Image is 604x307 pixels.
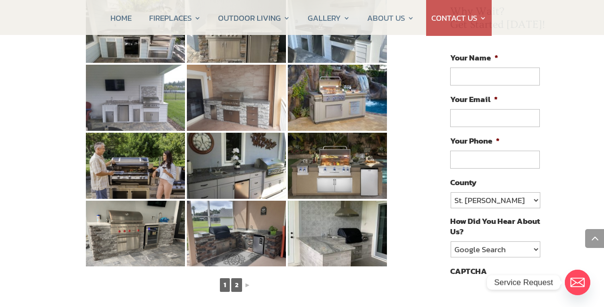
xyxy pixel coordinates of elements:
label: County [450,177,477,188]
img: 22 [187,201,286,267]
label: Your Phone [450,136,500,146]
a: 2 [231,278,242,292]
img: 19 [187,133,286,199]
img: 23 [288,201,387,267]
span: 1 [220,278,230,292]
label: How Did You Hear About Us? [450,216,540,237]
img: 21 [86,201,185,267]
img: 15 [86,65,185,131]
label: Your Name [450,52,498,63]
img: 18 [86,133,185,199]
a: Email [565,270,590,295]
a: ► [243,279,252,291]
img: 16 [187,65,286,131]
img: 17 [288,65,387,131]
label: CAPTCHA [450,266,487,276]
img: 20 [288,133,387,199]
label: Your Email [450,94,498,104]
